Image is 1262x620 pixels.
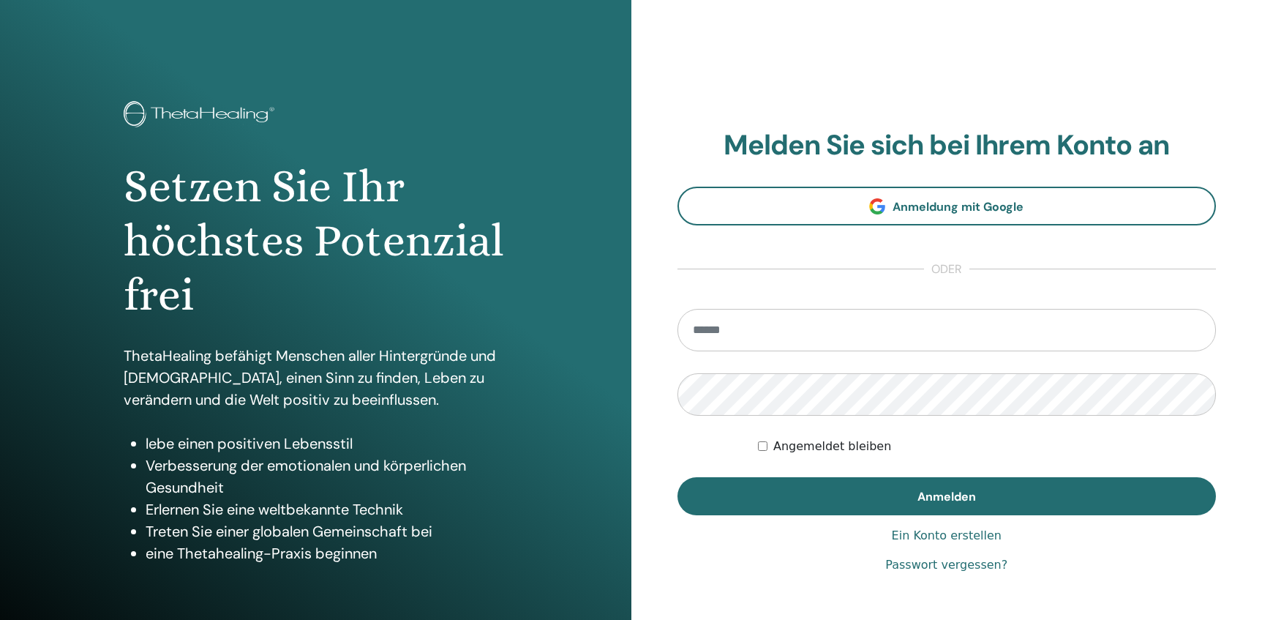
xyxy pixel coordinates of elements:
[885,556,1007,574] a: Passwort vergessen?
[124,345,508,411] p: ThetaHealing befähigt Menschen aller Hintergründe und [DEMOGRAPHIC_DATA], einen Sinn zu finden, L...
[773,438,891,455] label: Angemeldet bleiben
[677,477,1217,515] button: Anmelden
[758,438,1216,455] div: Keep me authenticated indefinitely or until I manually logout
[677,187,1217,225] a: Anmeldung mit Google
[677,129,1217,163] h2: Melden Sie sich bei Ihrem Konto an
[893,199,1024,214] span: Anmeldung mit Google
[924,261,969,278] span: oder
[146,433,508,455] li: lebe einen positiven Lebensstil
[124,160,508,323] h1: Setzen Sie Ihr höchstes Potenzial frei
[917,489,976,504] span: Anmelden
[146,455,508,498] li: Verbesserung der emotionalen und körperlichen Gesundheit
[146,520,508,542] li: Treten Sie einer globalen Gemeinschaft bei
[892,527,1002,545] a: Ein Konto erstellen
[146,542,508,564] li: eine Thetahealing-Praxis beginnen
[146,498,508,520] li: Erlernen Sie eine weltbekannte Technik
